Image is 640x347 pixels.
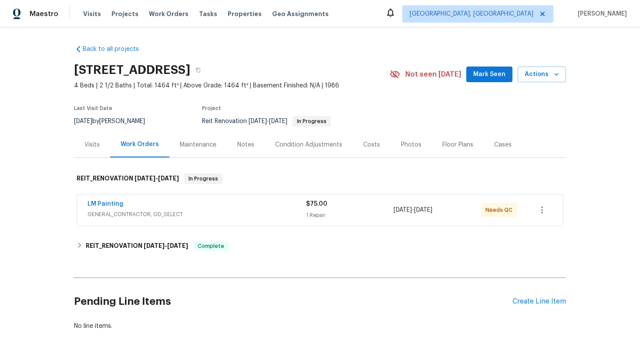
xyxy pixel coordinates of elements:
[275,140,342,149] div: Condition Adjustments
[86,241,188,251] h6: REIT_RENOVATION
[494,140,512,149] div: Cases
[144,243,188,249] span: -
[185,174,222,183] span: In Progress
[74,116,155,127] div: by [PERSON_NAME]
[180,140,216,149] div: Maintenance
[83,10,101,18] span: Visits
[74,236,566,257] div: REIT_RENOVATION [DATE]-[DATE]Complete
[88,210,306,219] span: GENERAL_CONTRACTOR, OD_SELECT
[512,297,566,306] div: Create Line Item
[77,173,179,184] h6: REIT_RENOVATION
[149,10,189,18] span: Work Orders
[269,118,287,124] span: [DATE]
[135,175,155,181] span: [DATE]
[249,118,287,124] span: -
[84,140,100,149] div: Visits
[111,10,138,18] span: Projects
[306,201,327,207] span: $75.00
[293,119,330,124] span: In Progress
[228,10,262,18] span: Properties
[272,10,329,18] span: Geo Assignments
[394,206,432,214] span: -
[485,206,516,214] span: Needs QC
[74,106,112,111] span: Last Visit Date
[410,10,533,18] span: [GEOGRAPHIC_DATA], [GEOGRAPHIC_DATA]
[363,140,380,149] div: Costs
[121,140,159,149] div: Work Orders
[249,118,267,124] span: [DATE]
[574,10,627,18] span: [PERSON_NAME]
[74,322,566,330] div: No line items.
[74,66,190,74] h2: [STREET_ADDRESS]
[199,11,217,17] span: Tasks
[394,207,412,213] span: [DATE]
[414,207,432,213] span: [DATE]
[202,106,221,111] span: Project
[88,201,123,207] a: LM Painting
[30,10,58,18] span: Maestro
[194,242,228,250] span: Complete
[202,118,331,124] span: Reit Renovation
[74,281,512,322] h2: Pending Line Items
[74,45,158,53] a: Back to all projects
[525,69,559,80] span: Actions
[306,211,394,220] div: 1 Repair
[74,118,92,124] span: [DATE]
[167,243,188,249] span: [DATE]
[237,140,254,149] div: Notes
[74,81,390,90] span: 4 Beds | 2 1/2 Baths | Total: 1464 ft² | Above Grade: 1464 ft² | Basement Finished: N/A | 1986
[74,165,566,193] div: REIT_RENOVATION [DATE]-[DATE]In Progress
[442,140,473,149] div: Floor Plans
[190,62,206,78] button: Copy Address
[158,175,179,181] span: [DATE]
[473,69,505,80] span: Mark Seen
[401,140,421,149] div: Photos
[518,67,566,83] button: Actions
[466,67,512,83] button: Mark Seen
[405,70,461,79] span: Not seen [DATE]
[144,243,165,249] span: [DATE]
[135,175,179,181] span: -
